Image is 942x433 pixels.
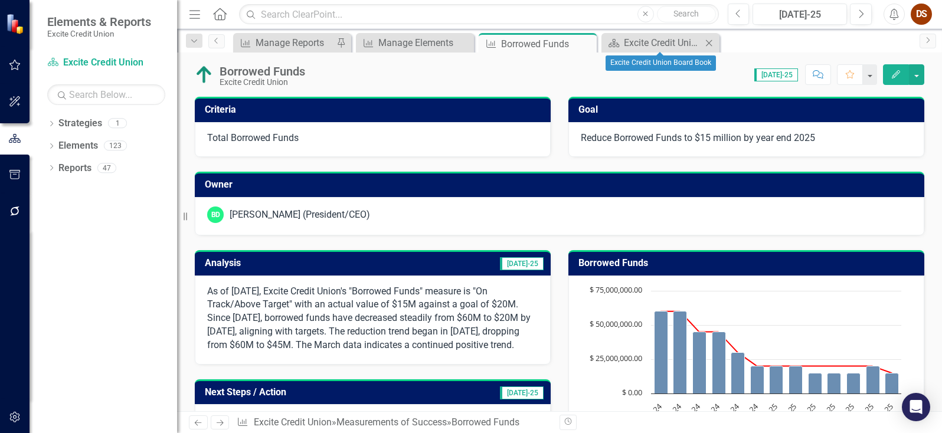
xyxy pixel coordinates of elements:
[789,366,803,393] path: Feb-25, 20,000,000. Actual.
[207,206,224,223] div: BD
[673,9,699,18] span: Search
[205,104,545,115] h3: Criteria
[205,179,918,190] h3: Owner
[104,141,127,151] div: 123
[230,208,370,222] div: [PERSON_NAME] (President/CEO)
[108,119,127,129] div: 1
[604,35,702,50] a: Excite Credit Union Board Book
[578,104,918,115] h3: Goal
[220,65,305,78] div: Borrowed Funds
[757,8,843,22] div: [DATE]-25
[827,373,841,393] path: Apr-25, 15,000,000. Actual.
[336,416,447,428] a: Measurements of Success
[239,4,718,25] input: Search ClearPoint...
[911,4,932,25] button: DS
[58,162,91,175] a: Reports
[47,84,165,105] input: Search Below...
[58,139,98,153] a: Elements
[97,163,116,173] div: 47
[205,387,424,398] h3: Next Steps / Action
[47,29,151,38] small: Excite Credit Union
[655,311,668,393] path: Jul-24, 60,000,000. Actual.
[590,353,642,363] text: $ 25,000,000.00
[622,387,642,398] text: $ 0.00
[753,4,847,25] button: [DATE]-25
[236,35,333,50] a: Manage Reports
[581,132,912,145] p: Reduce Borrowed Funds to $15 million by year end 2025
[501,37,594,51] div: Borrowed Funds
[693,332,706,393] path: Sep-24, 45,000,000. Actual.
[809,373,822,393] path: Mar-25, 15,000,000. Actual.
[47,56,165,70] a: Excite Credit Union
[254,416,332,428] a: Excite Credit Union
[902,393,930,421] div: Open Intercom Messenger
[205,258,356,268] h3: Analysis
[624,35,702,50] div: Excite Credit Union Board Book
[500,257,544,270] span: [DATE]-25
[655,311,899,393] g: Actual, series 1 of 2. Bar series with 13 bars.
[359,35,471,50] a: Manage Elements
[207,132,538,145] p: Total Borrowed Funds
[237,416,551,429] div: » »
[58,117,102,130] a: Strategies
[673,311,687,393] path: Aug-24, 60,000,000. Actual.
[754,68,798,81] span: [DATE]-25
[452,416,519,428] div: Borrowed Funds
[500,386,544,399] span: [DATE]-25
[847,373,861,393] path: May-25, 15,000,000. Actual.
[578,258,918,268] h3: Borrowed Funds
[731,352,745,393] path: Nov-24, 30,000,000. Actual.
[770,366,783,393] path: Jan-25, 20,000,000. Actual.
[256,35,333,50] div: Manage Reports
[751,366,764,393] path: Dec-24, 20,000,000. Actual.
[606,55,716,71] div: Excite Credit Union Board Book
[866,366,880,393] path: Jun-25, 20,000,000. Actual.
[590,319,642,329] text: $ 50,000,000.00
[195,65,214,84] img: On Track/Above Target
[885,373,899,393] path: Jul-25, 15,000,000. Actual.
[657,6,716,22] button: Search
[220,78,305,87] div: Excite Credit Union
[712,332,726,393] path: Oct-24, 45,000,000. Actual.
[207,285,538,352] p: As of [DATE], Excite Credit Union's "Borrowed Funds" measure is "On Track/Above Target" with an a...
[47,15,151,29] span: Elements & Reports
[590,284,642,295] text: $ 75,000,000.00
[6,13,27,34] img: ClearPoint Strategy
[378,35,471,50] div: Manage Elements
